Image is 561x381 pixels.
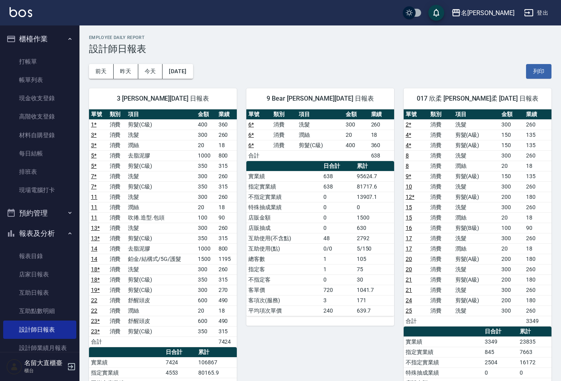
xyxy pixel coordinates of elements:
td: 洗髮 [453,285,499,295]
td: 洗髮 [453,305,499,316]
td: 潤絲 [453,161,499,171]
td: 合計 [404,316,428,326]
a: 互助點數明細 [3,302,76,320]
a: 11 [91,204,97,210]
td: 315 [217,181,237,192]
img: Logo [10,7,32,17]
td: 260 [524,233,551,243]
td: 300 [196,264,216,274]
table: a dense table [246,161,394,316]
td: 260 [369,119,394,130]
td: 消費 [428,161,453,171]
a: 15 [406,214,412,221]
td: 3 [321,295,354,305]
td: 消費 [271,130,296,140]
td: 洗髮 [453,264,499,274]
td: 300 [196,285,216,295]
td: 0 [355,202,394,212]
td: 舒醒頭皮 [126,295,196,305]
td: 消費 [428,233,453,243]
td: 180 [524,254,551,264]
td: 剪髮(C級) [126,233,196,243]
td: 0 [321,202,354,212]
td: 135 [524,140,551,150]
td: 消費 [428,274,453,285]
button: save [428,5,444,21]
a: 20 [406,256,412,262]
th: 金額 [344,109,369,120]
td: 消費 [108,274,126,285]
td: 0 [321,223,354,233]
td: 0 [321,192,354,202]
td: 剪髮(C級) [297,140,344,150]
th: 業績 [217,109,237,120]
button: 列印 [526,64,551,79]
td: 260 [217,192,237,202]
td: 350 [196,161,216,171]
span: 3 [PERSON_NAME][DATE] 日報表 [99,95,227,103]
td: 150 [499,140,524,150]
td: 合計 [89,336,108,347]
td: 1000 [196,243,216,254]
td: 300 [499,181,524,192]
td: 剪髮(A級) [453,171,499,181]
a: 14 [91,256,97,262]
a: 20 [406,266,412,272]
td: 1 [321,264,354,274]
a: 25 [406,307,412,314]
td: 1041.7 [355,285,394,295]
td: 消費 [428,243,453,254]
td: 剪髮(C級) [126,181,196,192]
h5: 名留大直櫃臺 [24,359,65,367]
td: 48 [321,233,354,243]
td: 171 [355,295,394,305]
td: 260 [217,171,237,181]
td: 81717.6 [355,181,394,192]
td: 300 [196,223,216,233]
td: 消費 [108,140,126,150]
th: 單號 [246,109,271,120]
td: 1195 [217,254,237,264]
a: 報表目錄 [3,247,76,265]
td: 150 [499,130,524,140]
td: 260 [524,150,551,161]
td: 300 [196,171,216,181]
td: 200 [499,295,524,305]
td: 638 [321,171,354,181]
td: 消費 [108,285,126,295]
td: 270 [217,285,237,295]
td: 消費 [428,171,453,181]
td: 洗髮 [126,264,196,274]
td: 1 [321,254,354,264]
td: 指定客 [246,264,321,274]
h2: Employee Daily Report [89,35,551,40]
button: 前天 [89,64,114,79]
th: 項目 [453,109,499,120]
td: 客單價 [246,285,321,295]
td: 18 [217,140,237,150]
td: 300 [196,192,216,202]
td: 消費 [428,202,453,212]
td: 0 [321,274,354,285]
button: 報表及分析 [3,223,76,244]
th: 金額 [196,109,216,120]
td: 0 [321,212,354,223]
button: 預約管理 [3,203,76,224]
td: 300 [499,202,524,212]
td: 消費 [428,254,453,264]
th: 累計 [355,161,394,171]
td: 18 [217,305,237,316]
td: 消費 [108,305,126,316]
td: 指定實業績 [246,181,321,192]
td: 300 [344,119,369,130]
td: 300 [196,130,216,140]
td: 800 [217,243,237,254]
td: 消費 [428,192,453,202]
td: 潤絲 [453,243,499,254]
td: 260 [524,305,551,316]
td: 180 [524,274,551,285]
td: 315 [217,233,237,243]
button: 櫃檯作業 [3,29,76,49]
td: 260 [524,285,551,295]
a: 17 [406,245,412,252]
